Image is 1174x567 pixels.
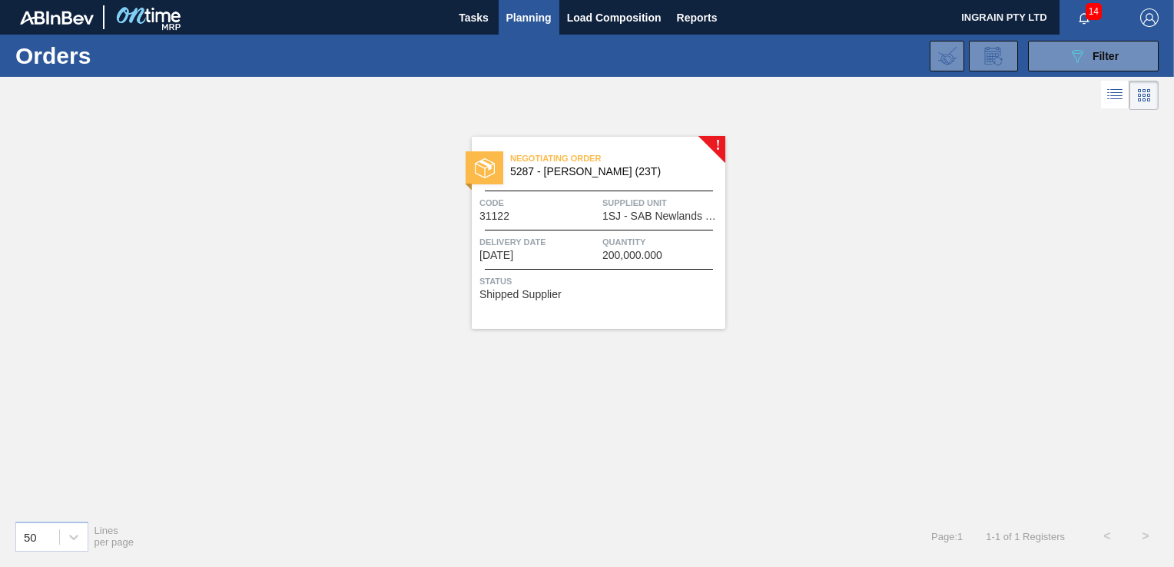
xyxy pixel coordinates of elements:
[567,8,662,27] span: Load Composition
[602,250,662,261] span: 200,000.000
[24,530,37,543] div: 50
[479,250,513,261] span: 09/06/2025
[969,41,1018,71] div: Order Review Request
[510,151,725,166] span: Negotiating Order
[479,289,562,300] span: Shipped Supplier
[677,8,718,27] span: Reports
[1088,517,1126,555] button: <
[602,211,721,222] span: 1SJ - SAB Newlands Brewery
[475,158,495,178] img: status
[602,195,721,211] span: Supplied Unit
[479,274,721,289] span: Status
[1093,50,1119,62] span: Filter
[1060,7,1109,28] button: Notifications
[457,8,491,27] span: Tasks
[930,41,964,71] div: Import Order Negotiation
[506,8,552,27] span: Planning
[510,166,713,177] span: 5287 - Maltose Bulk (23T)
[1028,41,1159,71] button: Filter
[931,531,963,542] span: Page : 1
[1129,81,1159,110] div: Card Vision
[95,525,134,548] span: Lines per page
[602,234,721,250] span: Quantity
[15,47,236,65] h1: Orders
[1126,517,1165,555] button: >
[20,11,94,25] img: TNhmsLtSVTkK8tSr43FrP2fwEKptu5GPRR3wAAAABJRU5ErkJggg==
[479,195,599,211] span: Code
[479,234,599,250] span: Delivery Date
[449,137,725,329] a: !statusNegotiating Order5287 - [PERSON_NAME] (23T)Code31122Supplied Unit1SJ - SAB Newlands Brewer...
[1140,8,1159,27] img: Logout
[479,211,509,222] span: 31122
[986,531,1065,542] span: 1 - 1 of 1 Registers
[1086,3,1102,20] span: 14
[1101,81,1129,110] div: List Vision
